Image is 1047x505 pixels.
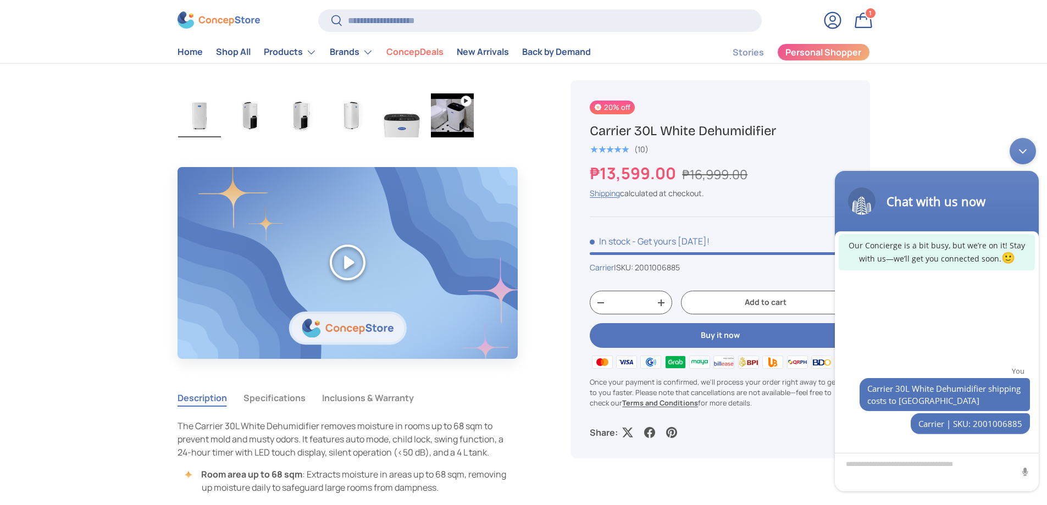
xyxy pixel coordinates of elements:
a: Stories [733,42,764,63]
span: The Carrier 30L White Dehumidifier removes moisture in rooms up to 68 sqm to prevent mold and mus... [178,420,503,458]
a: Personal Shopper [777,43,870,61]
img: ubp [761,353,785,370]
strong: Room area up to 68 sqm [201,468,302,480]
button: Buy it now [590,323,850,348]
a: Carrier [590,262,614,273]
a: New Arrivals [457,42,509,63]
img: bpi [736,353,761,370]
span: 2001006885 [635,262,680,273]
button: Specifications [243,385,306,410]
img: master [590,353,614,370]
img: carrier-dehumidifier-30-liter-left-side-view-concepstore [229,93,272,137]
img: bdo [810,353,834,370]
p: - Get yours [DATE]! [632,235,710,247]
span: ★★★★★ [590,144,629,155]
s: ₱16,999.00 [682,165,747,183]
img: visa [614,353,639,370]
a: Terms and Conditions [622,398,698,408]
a: ConcepDeals [386,42,444,63]
img: maya [688,353,712,370]
a: 5.0 out of 5.0 stars (10) [590,142,649,154]
span: 20% off [590,101,634,114]
span: Personal Shopper [785,48,861,57]
button: Add to cart [681,291,850,315]
img: qrph [785,353,809,370]
img: carrier-dehumidifier-30-liter-top-with-buttons-view-concepstore [380,93,423,137]
summary: Brands [323,41,380,63]
img: billease [712,353,736,370]
img: carrier-dehumidifier-30-liter-right-side-view-concepstore [330,93,373,137]
img: carrier-dehumidifier-30-liter-full-view-concepstore [178,93,221,137]
button: Inclusions & Warranty [322,385,414,410]
span: In stock [590,235,630,247]
img: ConcepStore [178,12,260,29]
a: Shop All [216,42,251,63]
img: carrier-dehumidifier-30-liter-left-side-with-dimensions-view-concepstore [279,93,322,137]
p: Share: [590,426,618,439]
div: calculated at checkout. [590,187,850,199]
div: 5.0 out of 5.0 stars [590,145,629,154]
nav: Secondary [706,41,870,63]
img: carrier-30 liter-dehumidifier-youtube-demo-video-concepstore [431,93,474,137]
button: Description [178,385,227,410]
a: Home [178,42,203,63]
iframe: SalesIQ Chatwindow [829,132,1044,497]
a: Shipping [590,188,620,198]
img: gcash [639,353,663,370]
h1: Carrier 30L White Dehumidifier [590,123,850,140]
img: grabpay [663,353,687,370]
a: Back by Demand [522,42,591,63]
div: (10) [634,145,649,153]
span: 1 [869,9,872,17]
li: : Extracts moisture in areas up to 68 sqm, removing up moisture daily to safeguard large rooms fr... [189,468,518,494]
span: | [614,262,680,273]
strong: ₱13,599.00 [590,162,679,184]
nav: Primary [178,41,591,63]
summary: Products [257,41,323,63]
span: SKU: [616,262,633,273]
p: Once your payment is confirmed, we'll process your order right away to get it to you faster. Plea... [590,377,850,409]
